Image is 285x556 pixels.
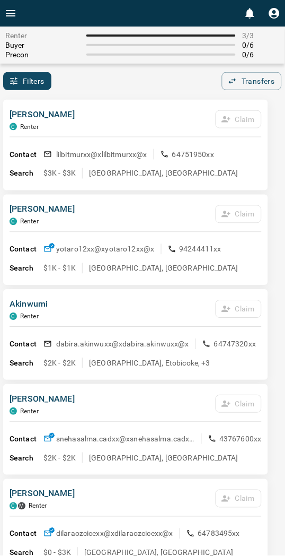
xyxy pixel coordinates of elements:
p: Renter [20,218,39,225]
p: $2K - $2K [43,453,76,464]
div: condos.ca [10,503,17,510]
span: Renter [5,31,80,40]
p: dilaraozcicexx@x dilaraozcicexx@x [56,529,173,540]
p: Search [10,453,43,464]
span: 3 / 3 [242,31,280,40]
p: [GEOGRAPHIC_DATA], Etobicoke, +3 [89,358,210,369]
div: condos.ca [10,123,17,131]
div: mrloft.ca [18,503,25,510]
p: Search [10,358,43,369]
p: $1K - $1K [43,263,76,274]
button: Filters [3,72,51,90]
p: Renter [20,313,39,320]
span: Buyer [5,41,80,49]
span: 0 / 6 [242,50,280,59]
p: yotaro12xx@x yotaro12xx@x [56,244,155,255]
p: Renter [29,503,47,510]
p: Contact [10,244,43,255]
p: [PERSON_NAME] [10,393,75,406]
p: Search [10,263,43,274]
button: Profile [264,3,285,24]
p: [GEOGRAPHIC_DATA], [GEOGRAPHIC_DATA] [89,453,238,464]
p: Renter [20,123,39,131]
p: 94244411xx [180,244,222,255]
div: condos.ca [10,218,17,225]
p: lilbitmurxx@x lilbitmurxx@x [56,149,147,160]
p: Contact [10,149,43,160]
span: Precon [5,50,80,59]
div: condos.ca [10,408,17,415]
p: [PERSON_NAME] [10,488,75,501]
p: [PERSON_NAME] [10,203,75,216]
p: $2K - $2K [43,358,76,369]
p: [GEOGRAPHIC_DATA], [GEOGRAPHIC_DATA] [89,168,238,179]
p: dabira.akinwuxx@x dabira.akinwuxx@x [56,339,189,350]
p: 64747320xx [214,339,256,350]
p: 43767600xx [220,434,262,445]
p: [GEOGRAPHIC_DATA], [GEOGRAPHIC_DATA] [89,263,238,274]
p: snehasalma.cadxx@x snehasalma.cadxx@x [56,434,195,445]
p: Akinwumi [10,298,48,311]
p: Renter [20,408,39,415]
button: Transfers [222,72,282,90]
p: $3K - $3K [43,168,76,179]
p: [PERSON_NAME] [10,108,75,121]
p: Contact [10,434,43,445]
div: condos.ca [10,313,17,320]
p: 64783495xx [198,529,241,540]
span: 0 / 6 [242,41,280,49]
p: 64751950xx [172,149,215,160]
p: Search [10,168,43,179]
p: Contact [10,529,43,540]
p: Contact [10,339,43,350]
